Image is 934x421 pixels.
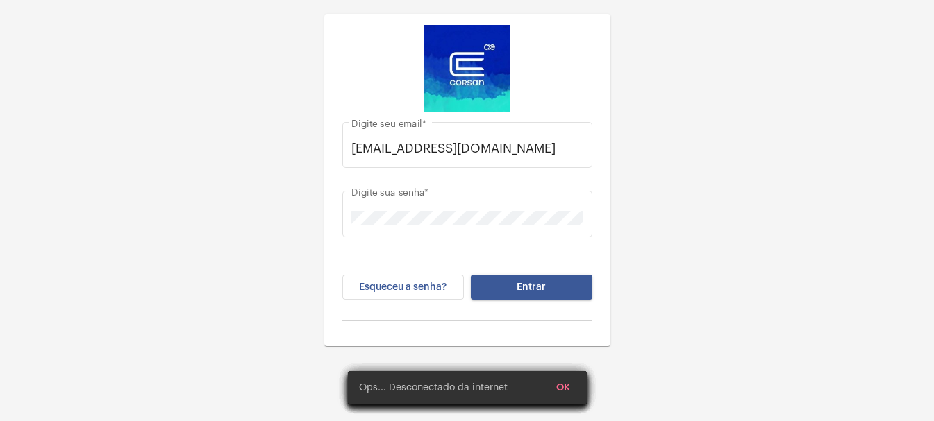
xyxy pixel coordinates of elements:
[342,275,464,300] button: Esqueceu a senha?
[359,381,508,395] span: Ops... Desconectado da internet
[351,141,583,155] input: Digite seu email
[517,282,546,292] span: Entrar
[424,25,510,112] img: d4669ae0-8c07-2337-4f67-34b0df7f5ae4.jpeg
[556,383,570,393] span: OK
[359,282,447,292] span: Esqueceu a senha?
[471,275,592,300] button: Entrar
